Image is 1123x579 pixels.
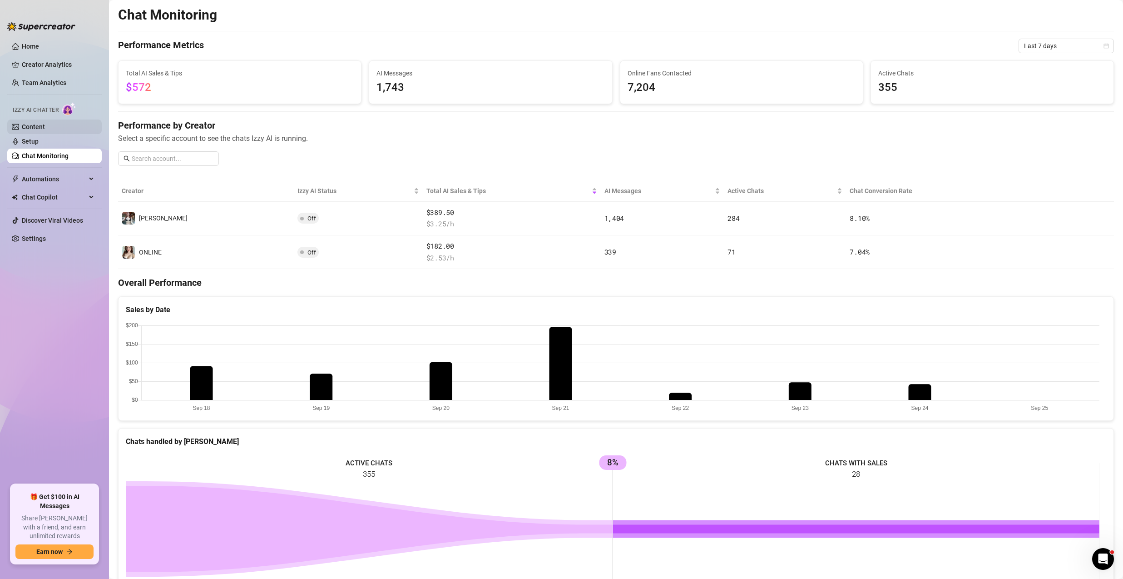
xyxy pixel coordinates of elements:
span: $ 3.25 /h [426,219,597,230]
span: AI Messages [376,68,604,78]
a: Setup [22,138,39,145]
img: Amy [122,212,135,225]
a: Team Analytics [22,79,66,86]
span: Active Chats [878,68,1106,78]
span: AI Messages [604,186,713,196]
th: Chat Conversion Rate [846,180,1014,202]
span: calendar [1103,43,1109,49]
span: 71 [727,247,735,256]
span: 1,743 [376,79,604,96]
span: thunderbolt [12,175,19,183]
span: Izzy AI Chatter [13,106,59,115]
span: Last 7 days [1024,39,1108,53]
h4: Performance by Creator [118,119,1114,132]
th: Izzy AI Status [294,180,423,202]
span: Off [307,249,316,256]
span: 7,204 [628,79,856,96]
span: $572 [126,81,151,94]
a: Discover Viral Videos [22,217,83,224]
span: 339 [604,247,616,256]
span: Earn now [36,548,63,555]
span: search [124,155,130,162]
span: Off [307,215,316,222]
span: Share [PERSON_NAME] with a friend, and earn unlimited rewards [15,514,94,541]
div: Sales by Date [126,304,1106,315]
span: ONLINE [139,249,162,256]
iframe: Intercom live chat [1092,548,1114,570]
span: $182.00 [426,241,597,252]
img: AI Chatter [62,102,76,115]
span: Automations [22,172,86,186]
a: Home [22,43,39,50]
span: Active Chats [727,186,835,196]
a: Settings [22,235,46,242]
span: Online Fans Contacted [628,68,856,78]
h4: Performance Metrics [118,39,204,53]
span: Izzy AI Status [297,186,412,196]
h4: Overall Performance [118,276,1114,289]
span: Select a specific account to see the chats Izzy AI is running. [118,133,1114,144]
span: Chat Copilot [22,190,86,205]
span: [PERSON_NAME] [139,215,188,222]
span: 355 [878,79,1106,96]
span: arrow-right [66,549,73,555]
a: Creator Analytics [22,57,94,72]
button: Earn nowarrow-right [15,544,94,559]
th: Total AI Sales & Tips [423,180,601,202]
span: 284 [727,214,739,223]
span: 8.10 % [850,214,870,223]
th: Creator [118,180,294,202]
th: AI Messages [601,180,724,202]
h2: Chat Monitoring [118,6,217,24]
a: Content [22,123,45,130]
input: Search account... [132,154,213,164]
img: ONLINE [122,246,135,259]
span: Total AI Sales & Tips [426,186,590,196]
th: Active Chats [724,180,846,202]
img: Chat Copilot [12,194,18,200]
a: Chat Monitoring [22,152,69,160]
div: Chats handled by [PERSON_NAME] [126,436,1106,447]
span: 7.04 % [850,247,870,256]
span: $389.50 [426,207,597,218]
span: Total AI Sales & Tips [126,68,354,78]
span: $ 2.53 /h [426,253,597,264]
span: 🎁 Get $100 in AI Messages [15,493,94,510]
img: logo-BBDzfeDw.svg [7,22,75,31]
span: 1,404 [604,214,624,223]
